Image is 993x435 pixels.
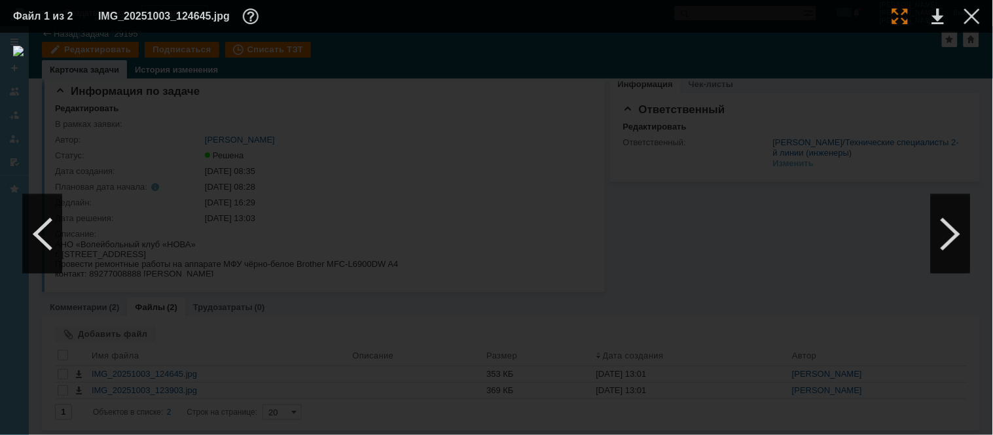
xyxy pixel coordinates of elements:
[13,46,980,422] img: download
[13,11,79,22] div: Файл 1 из 2
[23,195,62,273] div: Предыдущий файл
[931,195,970,273] div: Следующий файл
[964,9,980,24] div: Закрыть окно (Esc)
[98,9,262,24] div: IMG_20251003_124645.jpg
[932,9,944,24] div: Скачать файл
[892,9,908,24] div: Увеличить масштаб
[243,9,262,24] div: Дополнительная информация о файле (F11)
